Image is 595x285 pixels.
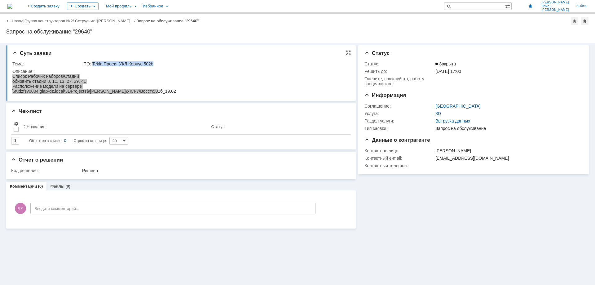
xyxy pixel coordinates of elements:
a: [GEOGRAPHIC_DATA] [435,104,481,109]
div: Описание: [12,69,347,74]
a: 3D [435,111,441,116]
span: Данные о контрагенте [364,137,430,143]
div: Oцените, пожалуйста, работу специалистов: [364,76,434,86]
span: Роман [541,4,569,8]
div: / [24,19,75,23]
div: Контактное лицо: [364,148,434,153]
th: Название [21,119,209,135]
span: Отчет о решении [11,157,63,163]
a: Группа конструкторов №2 [24,19,73,23]
div: Статус [211,124,224,129]
div: [PERSON_NAME] [435,148,579,153]
span: [DATE] 17:00 [435,69,461,74]
div: Название [27,124,46,129]
div: Создать [67,2,99,10]
div: (0) [38,184,43,189]
a: Комментарии [10,184,37,189]
a: Сотрудник "[PERSON_NAME]… [75,19,134,23]
span: Настройки [14,121,19,126]
div: | [23,18,24,23]
div: Решить до: [364,69,434,74]
span: [PERSON_NAME] [541,1,569,4]
div: Добавить в избранное [571,17,578,25]
a: Назад [12,19,23,23]
div: Сделать домашней страницей [581,17,588,25]
a: Выгрузка данных [435,118,470,123]
div: Раздел услуги: [364,118,434,123]
span: Объектов в списке: [29,139,62,143]
span: Расширенный поиск [505,3,511,9]
div: / [75,19,137,23]
div: Решено [82,168,346,173]
span: ЧР [15,203,26,214]
div: Запрос на обслуживание [435,126,579,131]
span: Чек-лист [11,108,42,114]
a: Перейти на домашнюю страницу [7,4,12,9]
th: Статус [209,119,346,135]
div: Услуга: [364,111,434,116]
div: Код решения: [11,168,81,173]
div: Запрос на обслуживание "29640" [6,29,589,35]
div: Тема: [12,61,82,66]
img: logo [7,4,12,9]
div: Статус: [364,61,434,66]
div: Контактный телефон: [364,163,434,168]
div: 0 [64,137,66,145]
span: Закрыта [435,61,456,66]
div: (0) [65,184,70,189]
div: ПО: Tekla Проект УКЛ Корпус 502б [83,61,346,66]
div: Тип заявки: [364,126,434,131]
div: На всю страницу [346,50,351,55]
div: Запрос на обслуживание "29640" [137,19,199,23]
span: Информация [364,92,406,98]
span: Статус [364,50,390,56]
span: Суть заявки [12,50,51,56]
div: [EMAIL_ADDRESS][DOMAIN_NAME] [435,156,579,161]
div: Соглашение: [364,104,434,109]
span: [PERSON_NAME] [541,8,569,12]
div: Контактный e-mail: [364,156,434,161]
a: Файлы [50,184,64,189]
i: Строк на странице: [29,137,107,145]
